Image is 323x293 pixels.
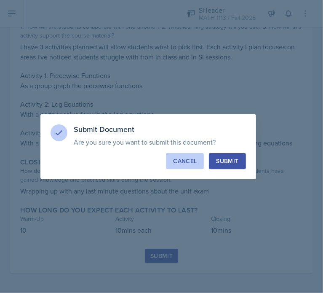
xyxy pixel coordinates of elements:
[74,124,246,134] h3: Submit Document
[166,153,204,169] button: Cancel
[209,153,246,169] button: Submit
[173,157,197,165] div: Cancel
[216,157,238,165] div: Submit
[74,138,246,146] p: Are you sure you want to submit this document?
